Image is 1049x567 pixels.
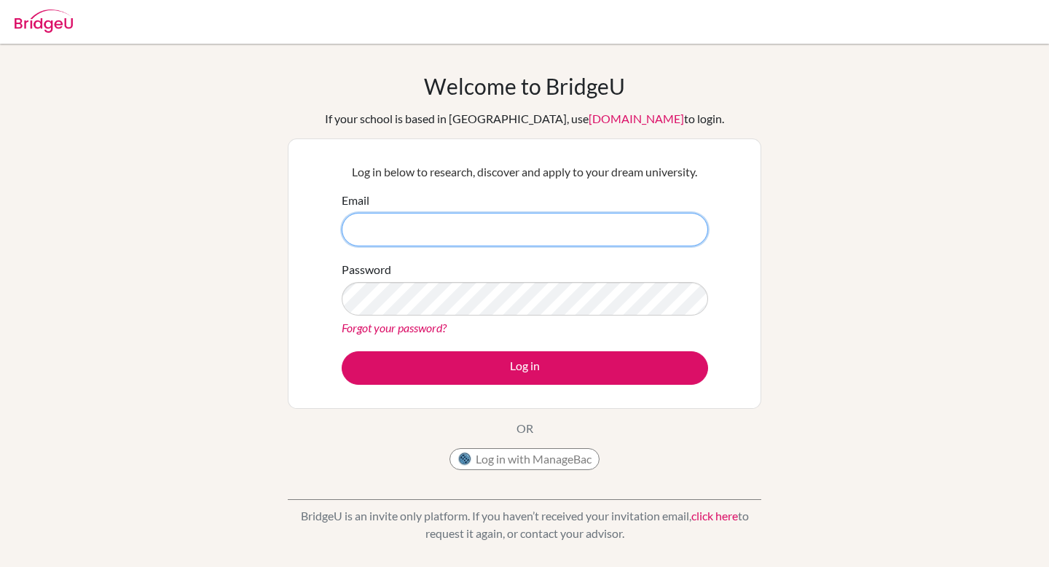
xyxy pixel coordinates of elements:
[342,351,708,385] button: Log in
[516,420,533,437] p: OR
[342,192,369,209] label: Email
[15,9,73,33] img: Bridge-U
[325,110,724,128] div: If your school is based in [GEOGRAPHIC_DATA], use to login.
[449,448,600,470] button: Log in with ManageBac
[342,163,708,181] p: Log in below to research, discover and apply to your dream university.
[288,507,761,542] p: BridgeU is an invite only platform. If you haven’t received your invitation email, to request it ...
[342,321,447,335] a: Forgot your password?
[424,73,625,99] h1: Welcome to BridgeU
[342,261,391,278] label: Password
[691,509,738,523] a: click here
[589,112,684,125] a: [DOMAIN_NAME]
